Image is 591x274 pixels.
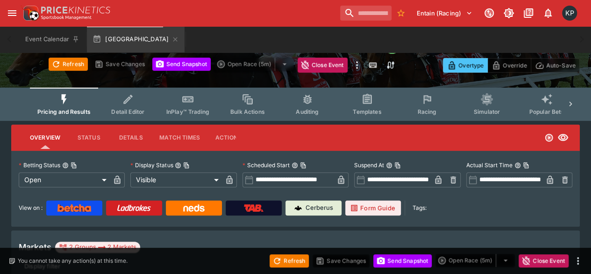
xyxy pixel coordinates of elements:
p: Override [503,60,527,70]
button: Actions [207,126,249,149]
span: Templates [353,108,381,115]
button: Toggle light/dark mode [500,5,517,22]
button: Documentation [520,5,537,22]
svg: Visible [557,132,569,143]
p: Betting Status [19,161,60,169]
img: Betcha [57,204,91,212]
button: Copy To Clipboard [300,162,306,169]
button: Notifications [540,5,556,22]
button: Send Snapshot [373,254,432,267]
span: Popular Bets [529,108,564,115]
div: Event type filters [30,88,561,121]
label: View on : [19,200,43,215]
button: Betting StatusCopy To Clipboard [62,162,69,169]
svg: Open [544,133,554,142]
button: Select Tenant [411,6,478,21]
span: Bulk Actions [230,108,265,115]
span: Detail Editor [111,108,144,115]
button: Scheduled StartCopy To Clipboard [292,162,298,169]
div: Kedar Pandit [562,6,577,21]
p: Actual Start Time [466,161,513,169]
div: Open [19,172,110,187]
a: Cerberus [285,200,342,215]
button: more [572,255,584,267]
button: Refresh [270,254,309,267]
img: PriceKinetics [41,7,110,14]
button: Display StatusCopy To Clipboard [175,162,181,169]
input: search [340,6,392,21]
button: more [351,58,363,73]
span: Simulator [474,108,500,115]
button: Event Calendar [20,26,85,52]
button: Details [110,126,152,149]
div: Visible [130,172,221,187]
span: Auditing [296,108,319,115]
p: Scheduled Start [242,161,290,169]
label: Tags: [413,200,427,215]
span: Racing [417,108,436,115]
button: Actual Start TimeCopy To Clipboard [514,162,521,169]
button: [GEOGRAPHIC_DATA] [87,26,185,52]
img: Neds [183,204,204,212]
button: Override [487,58,531,73]
button: open drawer [4,5,21,22]
span: Pricing and Results [37,108,91,115]
button: Copy To Clipboard [183,162,190,169]
button: Refresh [49,58,88,71]
p: Display Status [130,161,173,169]
button: Status [68,126,110,149]
button: Send Snapshot [152,58,211,71]
button: Close Event [519,254,569,267]
p: Suspend At [354,161,384,169]
button: Kedar Pandit [559,3,580,23]
h5: Markets [19,242,51,252]
div: split button [214,58,294,71]
button: Copy To Clipboard [71,162,77,169]
div: Start From [443,58,580,73]
img: Ladbrokes [117,204,151,212]
img: TabNZ [244,204,263,212]
button: Connected to PK [481,5,498,22]
button: Overtype [443,58,488,73]
img: PriceKinetics Logo [21,4,39,22]
button: Auto-Save [531,58,580,73]
p: Cerberus [306,203,333,213]
img: Cerberus [294,204,302,212]
p: Overtype [458,60,484,70]
button: Suspend AtCopy To Clipboard [386,162,392,169]
button: Overview [22,126,68,149]
button: Close Event [298,58,348,73]
div: split button [435,254,515,267]
button: No Bookmarks [393,6,408,21]
button: Match Times [152,126,207,149]
button: Copy To Clipboard [523,162,529,169]
span: InPlay™ Trading [166,108,209,115]
img: Sportsbook Management [41,15,92,20]
p: Auto-Save [546,60,576,70]
p: You cannot take any action(s) at this time. [18,257,128,265]
button: Copy To Clipboard [394,162,401,169]
a: Form Guide [345,200,401,215]
div: 2 Groups 2 Markets [59,242,136,253]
